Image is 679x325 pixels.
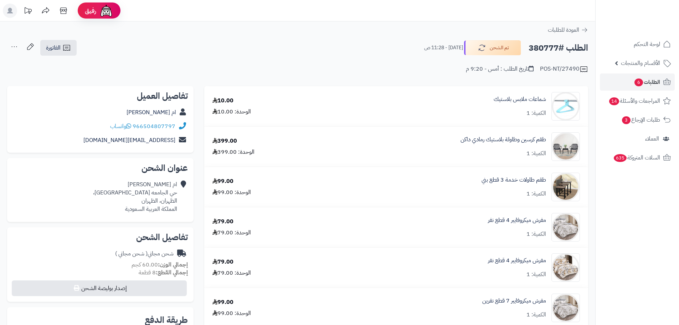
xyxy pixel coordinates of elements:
[552,173,580,201] img: 1750159787-1-90x90.jpg
[13,233,188,242] h2: تفاصيل الشحن
[622,116,631,124] span: 3
[488,257,546,265] a: مفرش ميكروفايبر 4 قطع نفر
[93,181,177,213] div: ام [PERSON_NAME] حي الجامعه [GEOGRAPHIC_DATA]، الظهران، الظهران المملكة العربية السعودية
[482,297,546,305] a: مفرش ميكروفايبر 7 قطع نفرين
[13,164,188,172] h2: عنوان الشحن
[212,177,233,186] div: 99.00
[552,253,580,282] img: 1752753754-1-90x90.jpg
[99,4,113,18] img: ai-face.png
[158,260,188,269] strong: إجمالي الوزن:
[600,92,675,110] a: المراجعات والأسئلة14
[212,269,251,277] div: الوحدة: 79.00
[552,294,580,322] img: 1752908738-1-90x90.jpg
[613,153,660,163] span: السلات المتروكة
[212,188,251,197] div: الوحدة: 99.00
[212,108,251,116] div: الوحدة: 10.00
[115,250,174,258] div: شحن مجاني
[212,298,233,306] div: 99.00
[600,36,675,53] a: لوحة التحكم
[133,122,175,131] a: 966504807797
[12,280,187,296] button: إصدار بوليصة الشحن
[19,4,37,20] a: تحديثات المنصة
[212,137,237,145] div: 399.00
[645,134,659,144] span: العملاء
[600,130,675,147] a: العملاء
[461,136,546,144] a: طقم كرسين وطاولة بلاستيك رمادي داكن
[634,77,660,87] span: الطلبات
[212,229,251,237] div: الوحدة: 79.00
[600,73,675,91] a: الطلبات6
[494,95,546,103] a: شماعات ملابس بلاستيك
[526,109,546,117] div: الكمية: 1
[83,136,175,144] a: [EMAIL_ADDRESS][DOMAIN_NAME]
[139,268,188,277] small: 8 قطعة
[631,20,672,35] img: logo-2.png
[600,111,675,128] a: طلبات الإرجاع3
[609,97,619,105] span: 14
[526,230,546,238] div: الكمية: 1
[212,309,251,318] div: الوحدة: 99.00
[548,26,588,34] a: العودة للطلبات
[145,316,188,324] h2: طريقة الدفع
[552,213,580,242] img: 1752754070-1-90x90.jpg
[634,78,643,86] span: 6
[526,270,546,279] div: الكمية: 1
[540,65,588,73] div: POS-NT/27490
[110,122,131,131] a: واتساب
[526,190,546,198] div: الكمية: 1
[600,149,675,166] a: السلات المتروكة635
[621,58,660,68] span: الأقسام والمنتجات
[40,40,77,56] a: الفاتورة
[552,132,580,161] img: 1749046525-1-90x90.jpg
[526,311,546,319] div: الكمية: 1
[212,258,233,266] div: 79.00
[85,6,96,15] span: رفيق
[529,41,588,55] h2: الطلب #380777
[212,218,233,226] div: 79.00
[548,26,579,34] span: العودة للطلبات
[552,92,580,121] img: 1708514596-110107010045-90x90.jpg
[464,40,521,55] button: تم الشحن
[132,260,188,269] small: 60.00 كجم
[482,176,546,184] a: طقم طاولات خدمة 3 قطع بني
[127,108,176,117] a: ام [PERSON_NAME]
[614,154,627,162] span: 635
[13,92,188,100] h2: تفاصيل العميل
[212,97,233,105] div: 10.00
[488,216,546,224] a: مفرش ميكروفايبر 4 قطع نفر
[466,65,534,73] div: تاريخ الطلب : أمس - 9:20 م
[212,148,254,156] div: الوحدة: 399.00
[621,115,660,125] span: طلبات الإرجاع
[46,44,61,52] span: الفاتورة
[424,44,463,51] small: [DATE] - 11:28 ص
[634,39,660,49] span: لوحة التحكم
[156,268,188,277] strong: إجمالي القطع:
[526,149,546,158] div: الكمية: 1
[115,249,148,258] span: ( شحن مجاني )
[608,96,660,106] span: المراجعات والأسئلة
